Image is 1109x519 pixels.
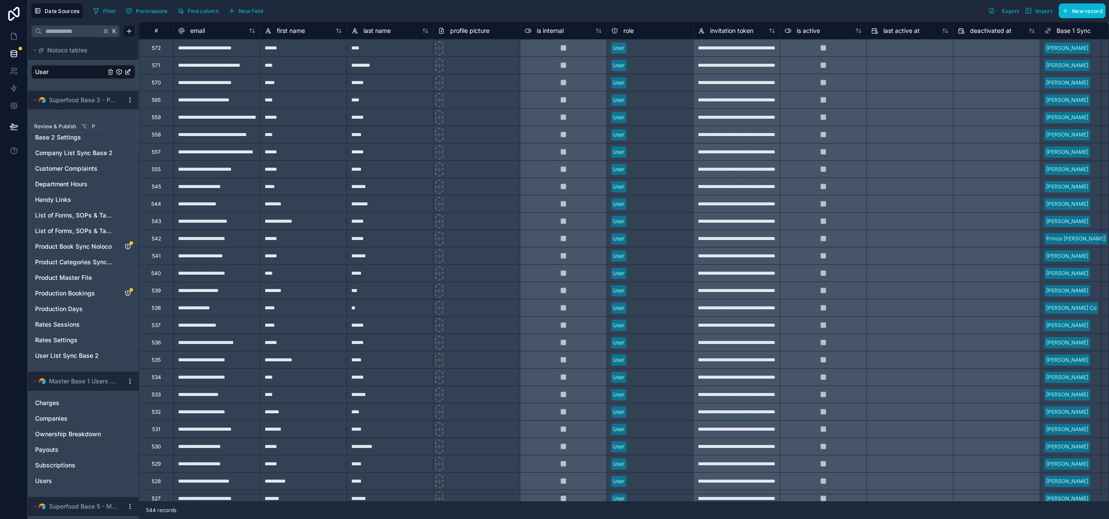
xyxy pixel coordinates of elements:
div: Handy Links [31,193,135,207]
button: Find column [174,4,222,17]
div: [PERSON_NAME] [1046,356,1088,364]
div: [PERSON_NAME] Co [1046,304,1096,312]
a: User List Sync Base 2 [35,351,114,360]
div: [PERSON_NAME] [1046,477,1088,485]
div: Assets [31,115,135,129]
a: Product Book Sync Noloco [35,242,114,251]
a: Payouts [35,445,114,454]
img: Airtable Logo [39,97,45,104]
div: User List Sync Base 2 [31,349,135,363]
div: 572 [152,45,161,52]
div: User [613,408,625,416]
div: User [613,425,625,433]
span: last active at [883,26,920,35]
a: Production Days [35,305,114,313]
span: Master Base 1 Users Companies Synced Data [49,377,119,386]
span: Review & Publish [34,123,76,130]
span: deactivated at [970,26,1012,35]
div: 545 [152,183,161,190]
div: [PERSON_NAME] [1046,408,1088,416]
div: 571 [152,62,160,69]
div: Companies [31,412,135,425]
div: [PERSON_NAME] [1046,131,1088,139]
span: P [90,123,97,130]
div: 539 [152,287,161,294]
div: [PERSON_NAME] [1046,443,1088,451]
a: Charges [35,399,114,407]
span: Find column [188,8,219,14]
div: Charges [31,396,135,410]
button: Airtable LogoMaster Base 1 Users Companies Synced Data [31,375,123,387]
span: invitation token [710,26,753,35]
div: Subscriptions [31,458,135,472]
div: 534 [152,374,161,381]
div: 533 [152,391,161,398]
span: Product Master File [35,273,92,282]
div: 544 [151,201,161,208]
div: User [613,165,625,173]
div: 565 [152,97,161,104]
div: 541 [152,253,161,259]
div: [PERSON_NAME] [1046,339,1088,347]
div: Product Master File [31,271,135,285]
span: Rates Settings [35,336,78,344]
span: Data Sources [45,8,80,14]
div: [PERSON_NAME] [1046,114,1088,121]
div: [PERSON_NAME] [1046,62,1088,69]
span: Customer Complaints [35,164,97,173]
span: Product Book Sync Noloco [35,242,112,251]
div: [PERSON_NAME] [1046,287,1088,295]
span: email [190,26,205,35]
div: 559 [152,114,161,121]
div: User [613,62,625,69]
span: Permissions [136,8,167,14]
div: 530 [152,443,161,450]
div: 527 [152,495,161,502]
div: Base 2 Settings [31,130,135,144]
div: [PERSON_NAME] [1046,79,1088,87]
button: New record [1059,3,1106,18]
span: Rates Sessions [35,320,80,329]
a: Department Hours [35,180,114,188]
button: Export [985,3,1022,18]
div: 535 [152,357,161,363]
span: User List Sync Base 2 [35,351,99,360]
span: Superfood Base 2 - PMF SOPS Production [49,96,119,104]
div: 536 [152,339,161,346]
div: Product Book Sync Noloco [31,240,135,253]
div: Ownership Breakdown [31,427,135,441]
div: 528 [152,478,161,485]
div: [PERSON_NAME] [1046,183,1088,191]
div: List of Forms, SOPs & Tasks [Master] [31,208,135,222]
button: Data Sources [31,3,83,18]
span: Subscriptions [35,461,75,470]
span: Company List Sync Base 2 [35,149,113,157]
span: Export [1002,8,1019,14]
div: [PERSON_NAME] [1046,495,1088,503]
div: User [613,269,625,277]
div: User [613,148,625,156]
div: # [146,27,167,34]
div: 531 [152,426,160,433]
div: User [613,477,625,485]
div: 543 [152,218,161,225]
span: List of Forms, SOPs & Tasks [Versions] [35,227,114,235]
a: Rates Sessions [35,320,114,329]
a: Production Bookings [35,289,114,298]
div: [PERSON_NAME] [1046,321,1088,329]
div: [PERSON_NAME] [1046,44,1088,52]
span: Production Days [35,305,83,313]
a: Customer Complaints [35,164,114,173]
span: New field [239,8,263,14]
a: Users [35,477,114,485]
div: 532 [152,409,161,415]
span: is active [797,26,820,35]
a: Product Categories Sync Noloco [35,258,114,266]
div: User [613,252,625,260]
div: User [613,391,625,399]
span: Handy Links [35,195,71,204]
div: Product Categories Sync Noloco [31,255,135,269]
div: User [613,200,625,208]
div: User [613,183,625,191]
